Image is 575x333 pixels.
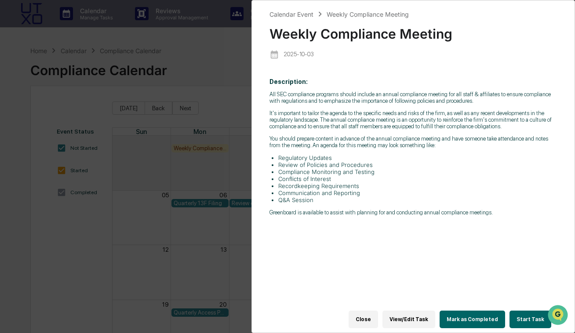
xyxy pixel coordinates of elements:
a: Powered byPylon [62,148,106,156]
p: All SEC compliance programs should include an annual compliance meeting for all staff & affiliate... [269,91,557,104]
span: Data Lookup [18,127,55,136]
div: Weekly Compliance Meeting [327,11,409,18]
p: You should prepare content in advance of the annual compliance meeting and have someone take atte... [269,135,557,148]
a: 🖐️Preclearance [5,107,60,123]
span: Preclearance [18,111,57,119]
p: How can we help? [9,18,160,33]
button: Start Task [509,311,551,328]
button: View/Edit Task [382,311,435,328]
a: 🗄️Attestations [60,107,113,123]
li: Communication and Reporting [278,189,557,196]
li: Conflicts of Interest [278,175,557,182]
li: Compliance Monitoring and Testing [278,168,557,175]
div: 🔎 [9,128,16,135]
span: Pylon [87,149,106,156]
span: Attestations [73,111,109,119]
b: Description: [269,78,308,85]
button: Mark as Completed [440,311,505,328]
li: Q&A Session [278,196,557,203]
a: 🔎Data Lookup [5,124,59,140]
p: 2025-10-03 [284,51,314,58]
p: Greenboard is available to assist with planning for and conducting annual compliance meetings. [269,209,557,216]
li: Review of Policies and Procedures [278,161,557,168]
div: Weekly Compliance Meeting [269,19,557,42]
button: Close [349,311,378,328]
li: Recordkeeping Requirements [278,182,557,189]
iframe: Open customer support [547,304,571,328]
p: It's important to tailor the agenda to the specific needs and risks of the firm, as well as any r... [269,110,557,130]
li: Regulatory Updates [278,154,557,161]
div: 🖐️ [9,112,16,119]
img: 1746055101610-c473b297-6a78-478c-a979-82029cc54cd1 [9,67,25,83]
div: 🗄️ [64,112,71,119]
div: Calendar Event [269,11,313,18]
button: Start new chat [149,70,160,80]
div: We're available if you need us! [30,76,111,83]
div: Start new chat [30,67,144,76]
